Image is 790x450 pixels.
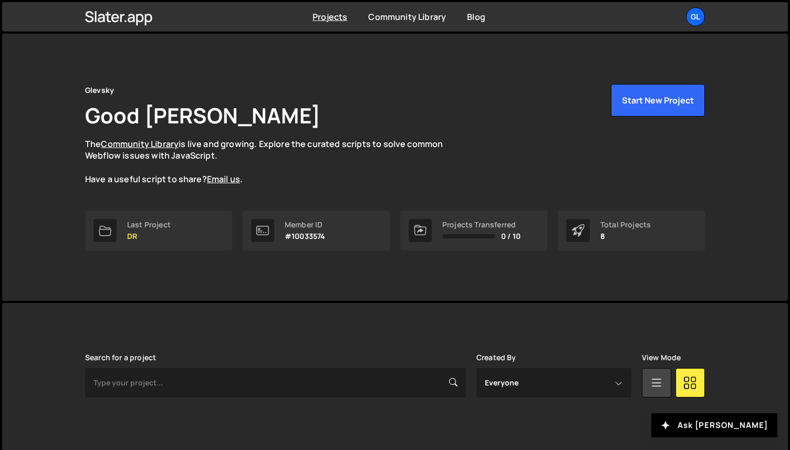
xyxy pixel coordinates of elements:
[85,368,466,397] input: Type your project...
[285,232,325,240] p: #10033574
[600,232,651,240] p: 8
[600,221,651,229] div: Total Projects
[686,7,705,26] a: Gl
[642,353,681,362] label: View Mode
[85,84,114,97] div: Glevsky
[651,413,777,437] button: Ask [PERSON_NAME]
[85,101,320,130] h1: Good [PERSON_NAME]
[313,11,347,23] a: Projects
[127,221,171,229] div: Last Project
[101,138,179,150] a: Community Library
[476,353,516,362] label: Created By
[207,173,240,185] a: Email us
[501,232,521,240] span: 0 / 10
[127,232,171,240] p: DR
[85,211,232,250] a: Last Project DR
[611,84,705,117] button: Start New Project
[442,221,521,229] div: Projects Transferred
[368,11,446,23] a: Community Library
[285,221,325,229] div: Member ID
[85,353,156,362] label: Search for a project
[85,138,463,185] p: The is live and growing. Explore the curated scripts to solve common Webflow issues with JavaScri...
[467,11,485,23] a: Blog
